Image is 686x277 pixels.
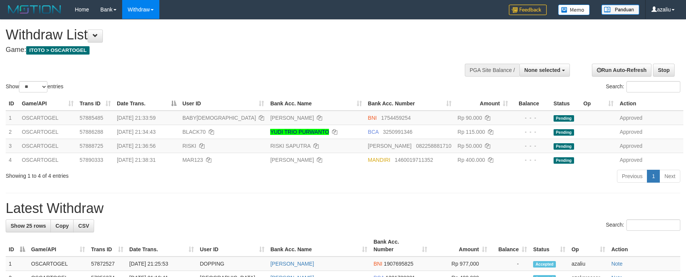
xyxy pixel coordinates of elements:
[558,5,590,15] img: Button%20Memo.svg
[183,143,197,149] span: RISKI
[530,235,568,257] th: Status: activate to sort column ascending
[117,129,156,135] span: [DATE] 21:34:43
[183,157,203,163] span: MAR123
[370,235,430,257] th: Bank Acc. Number: activate to sort column ascending
[73,219,94,232] a: CSV
[514,128,547,136] div: - - -
[554,129,574,136] span: Pending
[524,67,560,73] span: None selected
[511,97,550,111] th: Balance
[617,111,683,125] td: Approved
[490,257,530,271] td: -
[6,169,280,180] div: Showing 1 to 4 of 4 entries
[554,115,574,122] span: Pending
[55,223,69,229] span: Copy
[458,115,482,121] span: Rp 90.000
[384,261,414,267] span: Copy 1907695825 to clipboard
[6,111,19,125] td: 1
[19,153,76,167] td: OSCARTOGEL
[114,97,179,111] th: Date Trans.: activate to sort column descending
[395,157,433,163] span: Copy 1460019711352 to clipboard
[626,81,680,92] input: Search:
[373,261,382,267] span: BNI
[6,81,63,92] label: Show entries
[88,257,126,271] td: 57872527
[606,219,680,231] label: Search:
[368,115,377,121] span: BNI
[6,139,19,153] td: 3
[126,235,197,257] th: Date Trans.: activate to sort column ascending
[197,235,267,257] th: User ID: activate to sort column ascending
[77,97,114,111] th: Trans ID: activate to sort column ascending
[617,170,647,183] a: Previous
[592,64,651,77] a: Run Auto-Refresh
[533,261,556,268] span: Accepted
[28,257,88,271] td: OSCARTOGEL
[6,97,19,111] th: ID
[19,97,76,111] th: Game/API: activate to sort column ascending
[80,129,103,135] span: 57886288
[430,235,490,257] th: Amount: activate to sort column ascending
[50,219,74,232] a: Copy
[80,157,103,163] span: 57890333
[554,143,574,150] span: Pending
[270,143,310,149] a: RISKI SAPUTRA
[6,201,680,216] h1: Latest Withdraw
[88,235,126,257] th: Trans ID: activate to sort column ascending
[6,46,450,54] h4: Game:
[267,235,371,257] th: Bank Acc. Name: activate to sort column ascending
[490,235,530,257] th: Balance: activate to sort column ascending
[183,115,256,121] span: BABY[DEMOGRAPHIC_DATA]
[514,156,547,164] div: - - -
[19,111,76,125] td: OSCARTOGEL
[659,170,680,183] a: Next
[617,97,683,111] th: Action
[465,64,519,77] div: PGA Site Balance /
[514,142,547,150] div: - - -
[19,139,76,153] td: OSCARTOGEL
[6,125,19,139] td: 2
[606,81,680,92] label: Search:
[271,261,314,267] a: [PERSON_NAME]
[179,97,267,111] th: User ID: activate to sort column ascending
[80,143,103,149] span: 57888725
[617,139,683,153] td: Approved
[647,170,660,183] a: 1
[19,81,47,92] select: Showentries
[554,157,574,164] span: Pending
[11,223,46,229] span: Show 25 rows
[617,125,683,139] td: Approved
[117,157,156,163] span: [DATE] 21:38:31
[80,115,103,121] span: 57885485
[6,27,450,42] h1: Withdraw List
[117,143,156,149] span: [DATE] 21:36:56
[568,235,608,257] th: Op: activate to sort column ascending
[455,97,511,111] th: Amount: activate to sort column ascending
[197,257,267,271] td: DOPPING
[416,143,451,149] span: Copy 082258881710 to clipboard
[368,129,379,135] span: BCA
[183,129,206,135] span: BLACK70
[270,157,314,163] a: [PERSON_NAME]
[78,223,89,229] span: CSV
[568,257,608,271] td: azaliu
[28,235,88,257] th: Game/API: activate to sort column ascending
[383,129,412,135] span: Copy 3250991346 to clipboard
[458,157,485,163] span: Rp 400.000
[551,97,581,111] th: Status
[626,219,680,231] input: Search:
[581,97,617,111] th: Op: activate to sort column ascending
[608,235,680,257] th: Action
[368,143,412,149] span: [PERSON_NAME]
[509,5,547,15] img: Feedback.jpg
[6,153,19,167] td: 4
[267,97,365,111] th: Bank Acc. Name: activate to sort column ascending
[365,97,455,111] th: Bank Acc. Number: activate to sort column ascending
[6,219,51,232] a: Show 25 rows
[6,235,28,257] th: ID: activate to sort column descending
[430,257,490,271] td: Rp 977,000
[458,129,485,135] span: Rp 115.000
[19,125,76,139] td: OSCARTOGEL
[26,46,90,55] span: ITOTO > OSCARTOGEL
[368,157,390,163] span: MANDIRI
